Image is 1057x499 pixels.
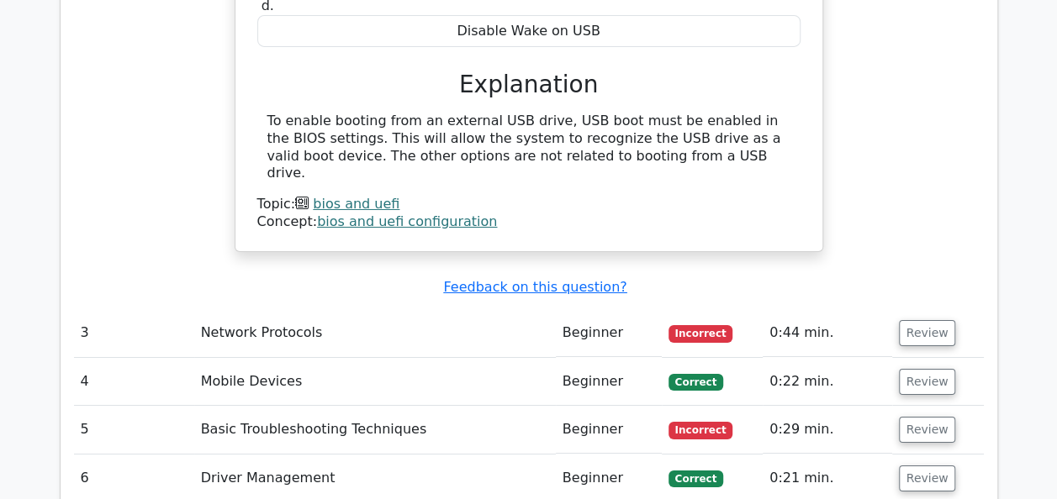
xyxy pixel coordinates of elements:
td: Network Protocols [194,309,556,357]
td: Basic Troubleshooting Techniques [194,406,556,454]
button: Review [899,369,956,395]
button: Review [899,320,956,346]
td: 4 [74,358,194,406]
a: bios and uefi [313,196,399,212]
span: Correct [669,470,723,487]
td: Beginner [556,309,662,357]
div: Topic: [257,196,801,213]
td: 0:22 min. [763,358,892,406]
div: Concept: [257,213,801,231]
span: Incorrect [669,325,733,342]
a: Feedback on this question? [443,279,626,295]
td: Mobile Devices [194,358,556,406]
div: Disable Wake on USB [257,15,801,48]
h3: Explanation [267,71,790,99]
button: Review [899,417,956,443]
button: Review [899,465,956,491]
div: To enable booting from an external USB drive, USB boot must be enabled in the BIOS settings. This... [267,113,790,182]
span: Incorrect [669,422,733,439]
a: bios and uefi configuration [317,213,497,229]
td: Beginner [556,358,662,406]
td: 0:29 min. [763,406,892,454]
td: Beginner [556,406,662,454]
td: 3 [74,309,194,357]
td: 5 [74,406,194,454]
span: Correct [669,374,723,391]
td: 0:44 min. [763,309,892,357]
